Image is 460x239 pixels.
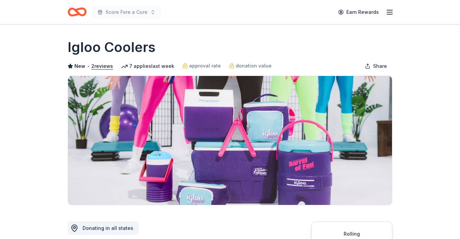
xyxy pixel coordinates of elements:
button: 2reviews [91,62,113,70]
span: Share [373,62,387,70]
div: Rolling [320,230,384,238]
span: • [87,63,90,69]
span: approval rate [189,62,221,70]
span: New [74,62,85,70]
div: 7 applies last week [121,62,174,70]
a: Earn Rewards [334,6,383,18]
h1: Igloo Coolers [68,38,156,57]
span: Donating in all states [83,225,133,231]
button: Score Fore a Cure [92,5,161,19]
span: donation value [236,62,272,70]
button: Share [360,59,392,73]
img: Image for Igloo Coolers [68,76,392,205]
a: Home [68,4,87,20]
a: approval rate [182,62,221,70]
a: donation value [229,62,272,70]
span: Score Fore a Cure [106,8,147,16]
